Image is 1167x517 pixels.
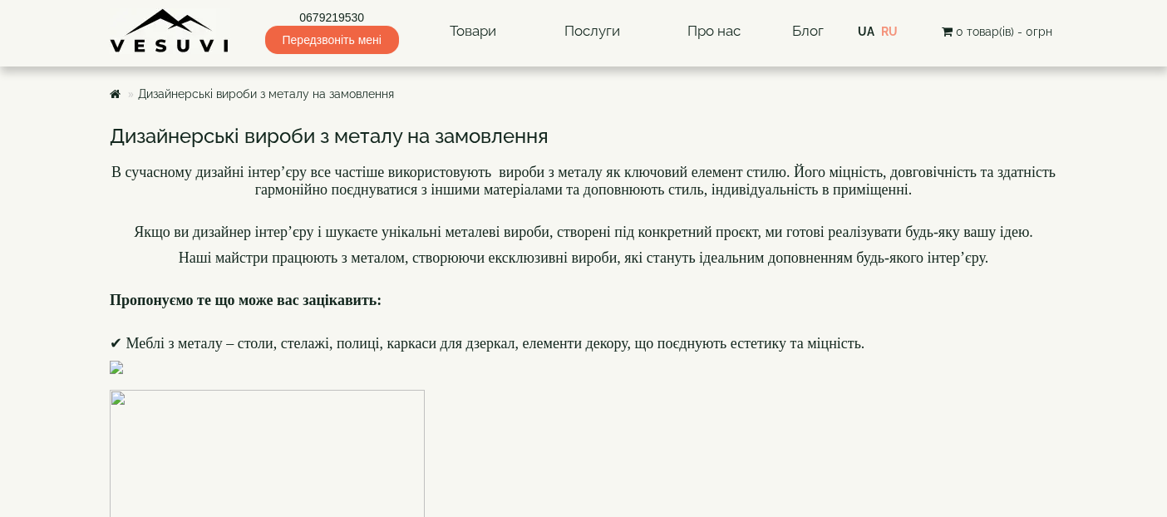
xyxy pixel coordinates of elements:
a: Товари [433,12,513,51]
a: Послуги [548,12,637,51]
font: ✔ Меблі з металу – столи, стелажі, полиці, каркаси для дзеркал, елементи декору, що поєднують ест... [110,335,864,352]
a: Блог [792,22,824,39]
h3: Дизайнерські вироби з металу на замовлення [110,126,1057,147]
span: ua [858,25,874,38]
span: Якщо ви дизайнер інтер’єру і шукаєте унікальні металеві вироби, створені під конкретний проєкт, м... [134,224,1033,240]
button: 0 товар(ів) - 0грн [937,22,1057,41]
img: %20%D0%BF%D1%96%D0%B4%20%D0%B4%D0%B7%D0%B5%D1%80%D0%BA%D0%B0%D0%BB%D0%BE.jpg [110,361,347,374]
span: Передзвоніть мені [265,26,399,54]
b: Пропонуємо те що може вас зацікавить: [110,292,382,308]
img: Завод VESUVI [110,8,230,54]
a: Про нас [671,12,757,51]
span: 0 товар(ів) - 0грн [956,25,1052,38]
a: ru [881,25,898,38]
font: Наші майстри працюють з металом, створюючи ексклюзивні вироби, які стануть ідеальним доповненням ... [179,249,989,266]
font: В сучасному дизайні інтер’єру все частіше використовують вироби з металу як ключовий елемент стил... [111,164,1056,198]
a: Дизайнерські вироби з металу на замовлення [138,87,394,101]
a: 0679219530 [265,9,399,26]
